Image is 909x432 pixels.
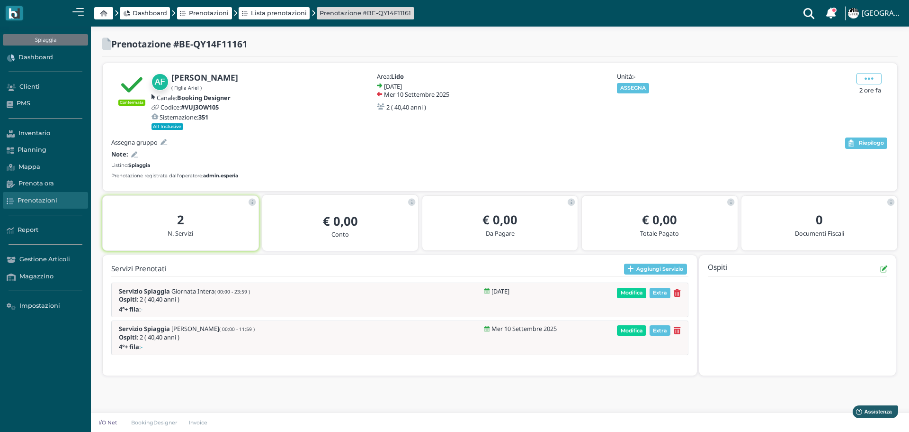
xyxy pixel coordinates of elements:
a: Inventario [3,125,88,142]
small: Listino: [111,162,150,169]
a: Lista prenotazioni [242,9,307,18]
button: Riepilogo [845,138,887,149]
a: Prenotazioni [180,9,229,18]
span: - [141,306,143,313]
small: Confermata [118,100,145,105]
a: Codice:#VUJ3OW105 [151,104,219,110]
h5: Totale Pagato [589,230,730,237]
b: Ospiti [119,295,137,303]
b: Spiaggia [128,162,150,168]
h5: Canale: [157,94,231,101]
h5: Conto [270,231,410,238]
h4: Servizi Prenotati [111,265,167,273]
h5: Assegna gruppo [111,139,158,146]
b: 4°+ fila [119,305,139,313]
b: € 0,00 [642,211,677,228]
span: Modifica [617,288,646,298]
h5: : [119,343,237,350]
b: Servizio Spiaggia [119,287,170,295]
small: ( 00:00 - 23:59 ) [214,288,250,295]
b: Ospiti [119,333,137,341]
h5: Da Pagare [430,230,570,237]
a: ... [GEOGRAPHIC_DATA] [847,2,903,25]
h5: : 2 ( 40,40 anni ) [119,334,255,340]
a: Prenota ora [3,175,88,192]
a: Prenotazione #BE-QY14F11161 [320,9,411,18]
span: Extra [650,288,671,298]
span: Extra [650,325,671,336]
h5: N. Servizi [110,230,251,237]
h5: [DATE] [491,288,509,294]
small: Prenotazione registrata dall'operatore: [111,172,238,179]
img: logo [9,8,19,19]
span: Prenotazioni [189,9,229,18]
h5: Sistemazione: [160,114,208,120]
h5: 2 ( 40,40 anni ) [386,104,426,110]
small: ( Figlia Ariel ) [171,84,202,91]
button: Aggiungi Servizio [624,264,687,275]
span: Riepilogo [859,140,884,147]
a: Gestione Articoli [3,251,88,268]
small: ( 00:00 - 11:59 ) [219,326,255,332]
a: Canale:Booking Designer [151,94,231,101]
b: - [633,72,635,81]
h5: Documenti Fiscali [749,230,890,237]
a: Planning [3,141,88,158]
img: Ariel Figlia [151,74,169,91]
h4: [GEOGRAPHIC_DATA] [862,9,903,18]
a: PMS [3,95,88,112]
a: Impostazioni [3,297,88,314]
h4: Ospiti [708,264,728,275]
span: - [141,343,143,350]
h5: Unità: [617,73,716,80]
h5: : 2 ( 40,40 anni ) [119,296,250,303]
iframe: Help widget launcher [842,403,901,424]
h5: Mer 10 Settembre 2025 [384,91,449,98]
a: Magazzino [3,268,88,285]
h2: Prenotazione #BE-QY14F11161 [111,39,248,49]
h5: : [119,306,237,313]
b: Lido [391,72,404,81]
a: Clienti [3,78,88,95]
b: 351 [198,113,208,121]
span: 2 ore fa [856,86,882,95]
h5: Mer 10 Settembre 2025 [491,325,557,332]
small: All Inclusive [151,123,184,130]
span: Lista prenotazioni [251,9,307,18]
span: Assistenza [28,8,62,15]
h5: Area: [377,73,476,80]
b: 4°+ fila [119,342,139,351]
a: Dashboard [3,49,88,66]
b: Booking Designer [177,93,231,102]
b: 0 [816,211,823,228]
b: Servizio Spiaggia [119,324,170,333]
h5: [DATE] [384,83,402,90]
a: Dashboard [123,9,167,18]
b: 2 [177,211,184,228]
a: Prenotazioni [3,192,88,209]
button: ASSEGNA [617,83,650,93]
b: Note: [111,150,128,158]
h5: Codice: [160,104,219,110]
b: admin.esperia [203,173,238,179]
img: ... [848,8,858,18]
b: [PERSON_NAME] [171,72,238,83]
a: Mappa [3,158,88,175]
b: € 0,00 [482,211,517,228]
a: Report [3,221,88,239]
span: Dashboard [133,9,167,18]
b: #VUJ3OW105 [181,103,219,111]
span: Modifica [617,325,646,336]
b: € 0,00 [323,213,358,230]
span: Giornata Intera [171,288,250,294]
span: [PERSON_NAME] [171,325,255,332]
div: Spiaggia [3,34,88,46]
